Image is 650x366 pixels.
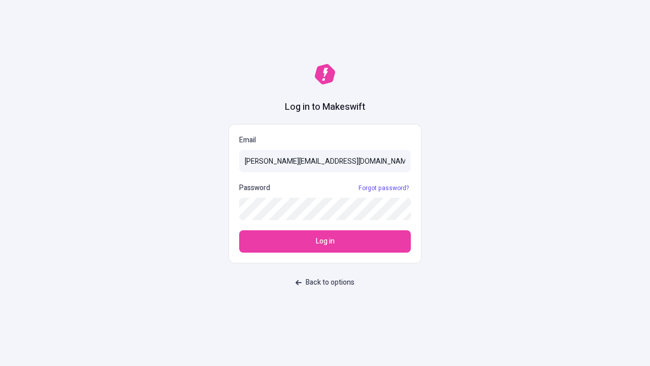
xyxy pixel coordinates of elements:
[239,230,411,253] button: Log in
[239,182,270,194] p: Password
[239,135,411,146] p: Email
[356,184,411,192] a: Forgot password?
[239,150,411,172] input: Email
[289,273,361,292] button: Back to options
[316,236,335,247] span: Log in
[306,277,354,288] span: Back to options
[285,101,365,114] h1: Log in to Makeswift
